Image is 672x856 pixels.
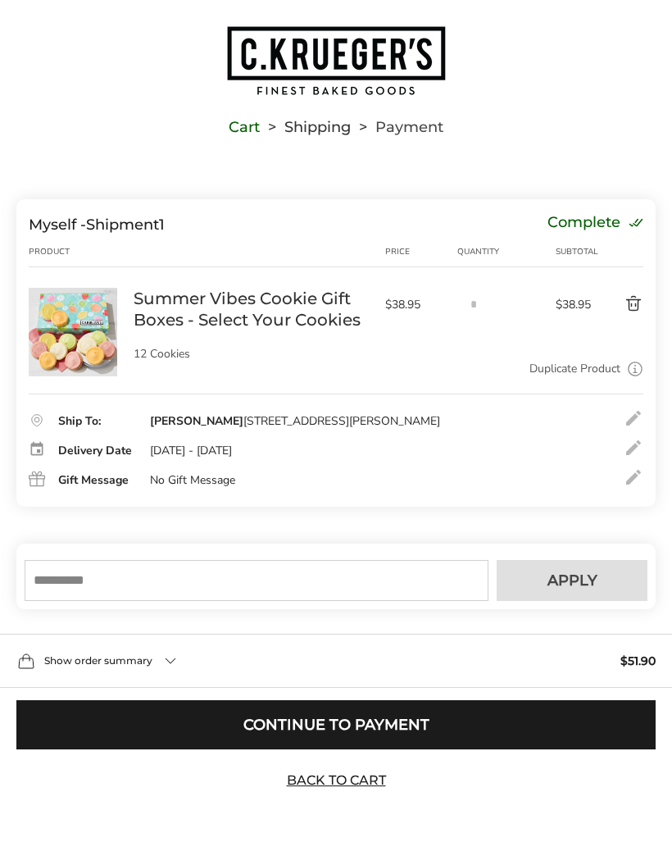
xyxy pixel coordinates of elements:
[58,446,134,458] div: Delivery Date
[16,701,656,750] button: Continue to Payment
[29,288,117,303] a: Summer Vibes Cookie Gift Boxes - Select Your Cookies
[134,349,369,361] p: 12 Cookies
[457,246,556,259] div: Quantity
[29,216,86,234] span: Myself -
[529,361,620,379] a: Duplicate Product
[547,216,643,234] div: Complete
[29,289,117,377] img: Summer Vibes Cookie Gift Boxes - Select Your Cookies
[44,657,152,667] span: Show order summary
[150,474,235,489] div: No Gift Message
[16,25,656,98] a: Go to home page
[225,25,447,98] img: C.KRUEGER'S
[547,574,597,589] span: Apply
[29,216,165,234] div: Shipment
[159,216,165,234] span: 1
[595,295,643,315] button: Delete product
[497,561,647,602] button: Apply
[457,289,490,321] input: Quantity input
[58,476,134,487] div: Gift Message
[150,415,440,430] div: [STREET_ADDRESS][PERSON_NAME]
[58,417,134,428] div: Ship To:
[385,298,448,313] span: $38.95
[150,444,232,459] div: [DATE] - [DATE]
[229,122,260,134] a: Cart
[556,246,596,259] div: Subtotal
[385,246,456,259] div: Price
[556,298,596,313] span: $38.95
[150,414,243,430] strong: [PERSON_NAME]
[620,656,656,667] span: $51.90
[375,122,443,134] span: Payment
[29,246,134,259] div: Product
[134,289,369,331] a: Summer Vibes Cookie Gift Boxes - Select Your Cookies
[279,772,393,790] a: Back to Cart
[260,122,351,134] li: Shipping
